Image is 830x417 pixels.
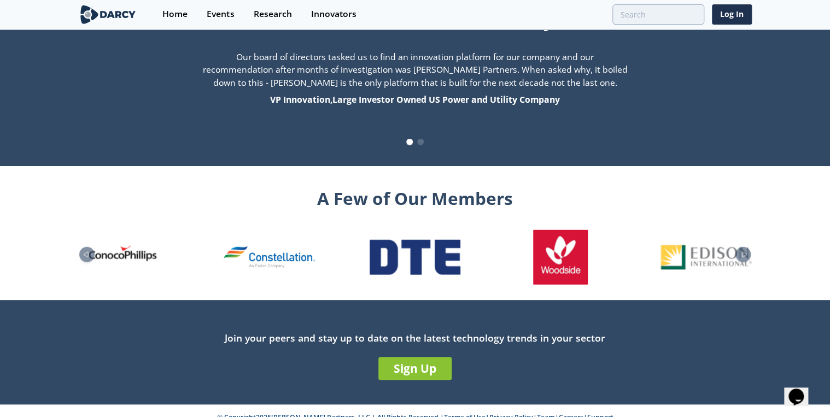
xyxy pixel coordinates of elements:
[83,235,165,280] img: conocophillips.com-final.png
[224,246,314,268] div: 12 / 26
[78,331,752,345] div: Join your peers and stay up to date on the latest technology trends in your sector
[78,235,169,280] div: 11 / 26
[79,247,95,262] div: Previous slide
[370,240,460,275] img: 1616509367060-DTE.png
[224,246,314,268] img: 1616533885400-Constellation.png
[162,51,668,107] div: 2 / 4
[78,5,138,24] img: logo-wide.svg
[162,51,668,107] div: Our board of directors tasked us to find an innovation platform for our company and our recommend...
[784,373,819,406] iframe: chat widget
[661,245,751,270] div: 15 / 26
[612,4,704,25] input: Advanced Search
[253,10,291,19] div: Research
[378,357,452,380] a: Sign Up
[661,245,751,270] img: 1613761100414-edison%20logo.png
[78,181,752,211] div: A Few of Our Members
[311,10,356,19] div: Innovators
[201,93,629,107] div: VP Innovation , Large Investor Owned US Power and Utility Company
[370,240,460,275] div: 13 / 26
[712,4,752,25] a: Log In
[207,10,234,19] div: Events
[735,247,751,262] div: Next slide
[533,230,588,285] img: woodside.com.au.png
[515,230,606,285] div: 14 / 26
[162,10,188,19] div: Home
